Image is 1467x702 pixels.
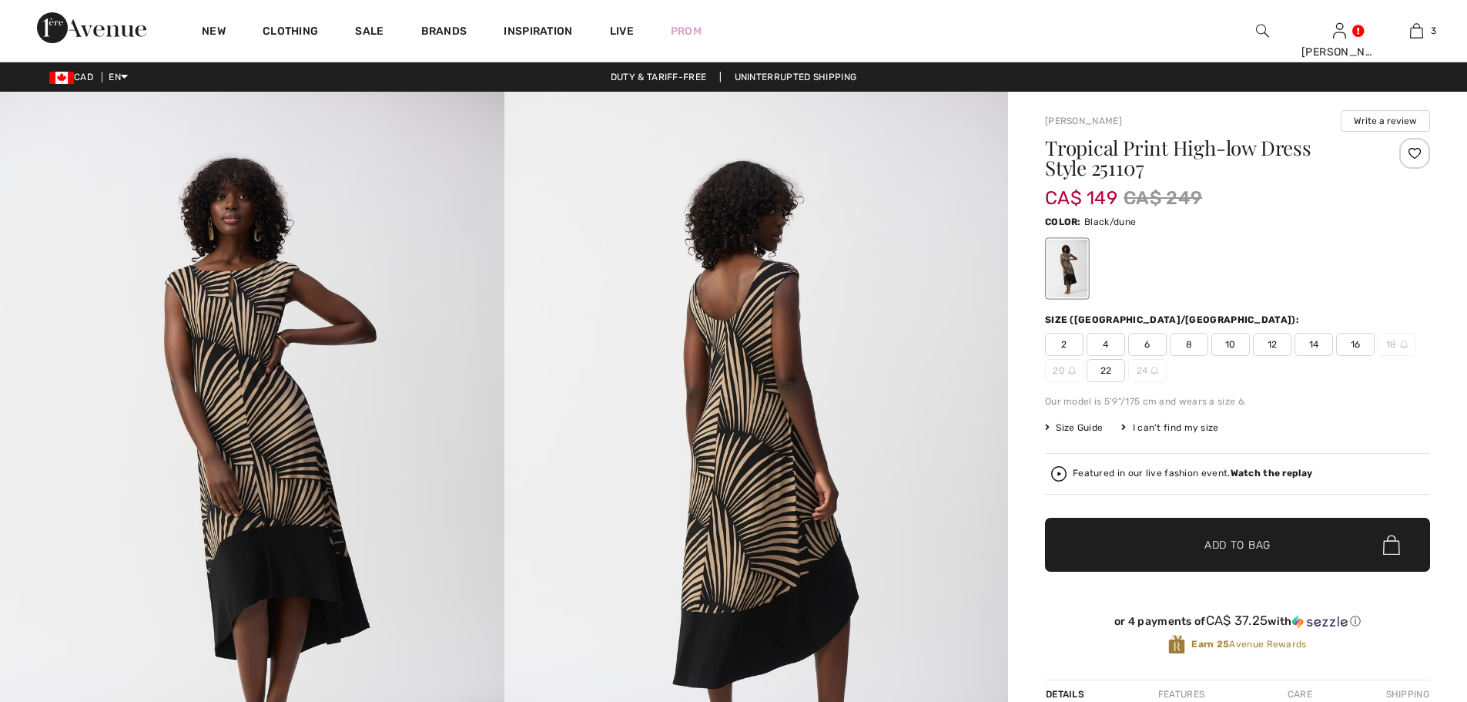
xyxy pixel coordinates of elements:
[1045,172,1117,209] span: CA$ 149
[49,72,74,84] img: Canadian Dollar
[1400,341,1408,348] img: ring-m.svg
[1068,367,1076,375] img: ring-m.svg
[671,23,702,39] a: Prom
[1191,637,1306,651] span: Avenue Rewards
[504,25,572,41] span: Inspiration
[37,12,146,43] img: 1ère Avenue
[1168,634,1185,655] img: Avenue Rewards
[610,23,634,39] a: Live
[1150,367,1158,375] img: ring-m.svg
[49,72,99,82] span: CAD
[1292,615,1348,629] img: Sezzle
[355,25,383,41] a: Sale
[1124,184,1202,212] span: CA$ 249
[1206,613,1268,628] span: CA$ 37.25
[1368,586,1452,625] iframe: Opens a widget where you can find more information
[1301,44,1377,60] div: [PERSON_NAME]
[1087,359,1125,382] span: 22
[1431,24,1436,38] span: 3
[1191,639,1229,650] strong: Earn 25
[1045,421,1103,435] span: Size Guide
[421,25,467,41] a: Brands
[1333,23,1346,38] a: Sign In
[1378,22,1454,40] a: 3
[263,25,318,41] a: Clothing
[1253,333,1291,356] span: 12
[1128,359,1167,382] span: 24
[1045,613,1430,629] div: or 4 payments of with
[202,25,226,41] a: New
[1410,22,1423,40] img: My Bag
[1383,535,1400,555] img: Bag.svg
[1045,518,1430,572] button: Add to Bag
[1170,333,1208,356] span: 8
[1256,22,1269,40] img: search the website
[1204,537,1271,553] span: Add to Bag
[1045,613,1430,634] div: or 4 payments ofCA$ 37.25withSezzle Click to learn more about Sezzle
[1045,116,1122,126] a: [PERSON_NAME]
[1378,333,1416,356] span: 18
[1121,421,1218,435] div: I can't find my size
[1047,240,1087,297] div: Black/dune
[1084,217,1136,227] span: Black/dune
[109,72,128,82] span: EN
[1336,333,1375,356] span: 16
[1045,333,1084,356] span: 2
[1087,333,1125,356] span: 4
[1128,333,1167,356] span: 6
[1045,138,1366,178] h1: Tropical Print High-low Dress Style 251107
[1045,313,1302,327] div: Size ([GEOGRAPHIC_DATA]/[GEOGRAPHIC_DATA]):
[1073,469,1312,479] div: Featured in our live fashion event.
[1045,359,1084,382] span: 20
[1045,217,1081,227] span: Color:
[1333,22,1346,40] img: My Info
[1045,395,1430,408] div: Our model is 5'9"/175 cm and wears a size 6.
[1211,333,1250,356] span: 10
[1295,333,1333,356] span: 14
[1051,466,1067,482] img: Watch the replay
[1341,110,1430,132] button: Write a review
[1231,468,1313,479] strong: Watch the replay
